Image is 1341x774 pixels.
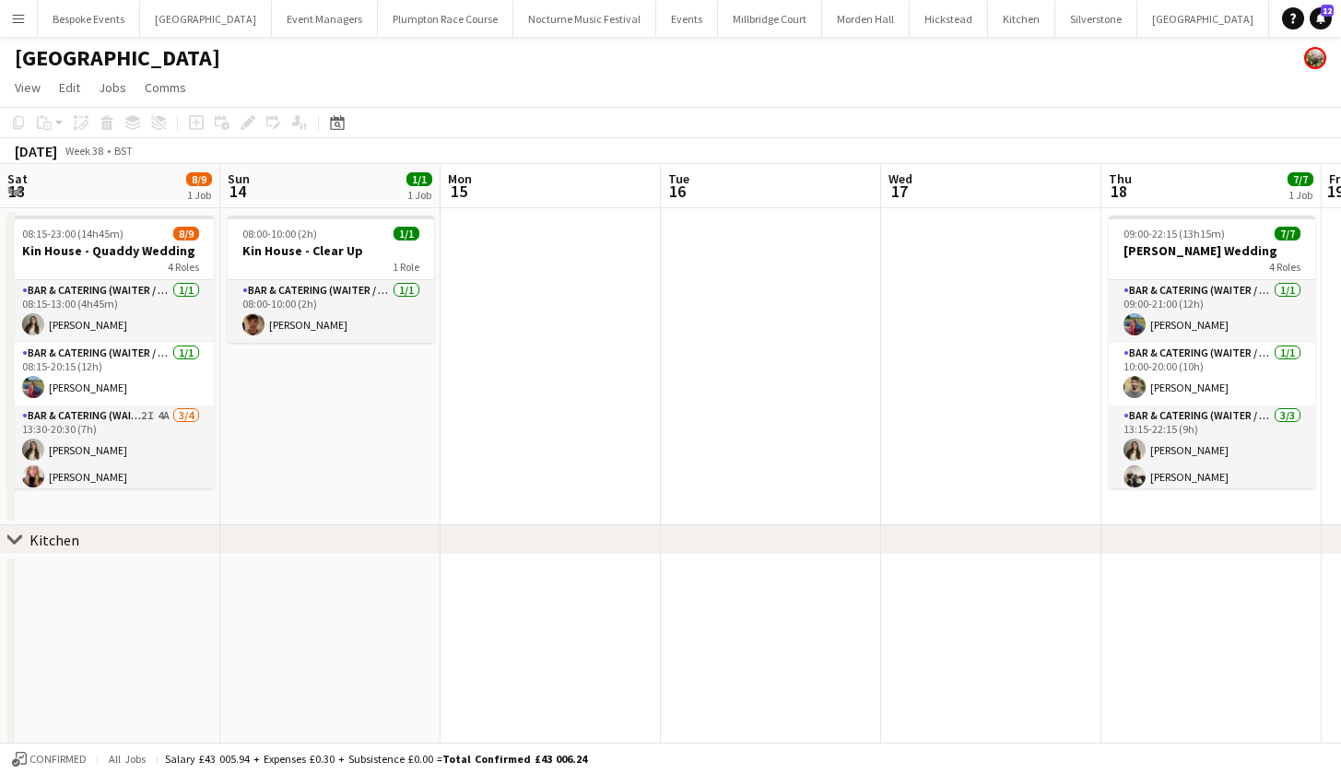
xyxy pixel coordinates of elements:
[272,1,378,37] button: Event Managers
[187,188,211,202] div: 1 Job
[888,170,912,187] span: Wed
[1109,170,1132,187] span: Thu
[988,1,1055,37] button: Kitchen
[718,1,822,37] button: Millbridge Court
[61,144,107,158] span: Week 38
[513,1,656,37] button: Nocturne Music Festival
[7,343,214,405] app-card-role: Bar & Catering (Waiter / waitress)1/108:15-20:15 (12h)[PERSON_NAME]
[7,216,214,488] app-job-card: 08:15-23:00 (14h45m)8/9Kin House - Quaddy Wedding4 RolesBar & Catering (Waiter / waitress)1/108:1...
[99,79,126,96] span: Jobs
[9,749,89,769] button: Confirmed
[656,1,718,37] button: Events
[59,79,80,96] span: Edit
[22,227,124,240] span: 08:15-23:00 (14h45m)
[114,144,133,158] div: BST
[38,1,140,37] button: Bespoke Events
[228,170,250,187] span: Sun
[406,172,432,186] span: 1/1
[822,1,910,37] button: Morden Hall
[1275,227,1300,240] span: 7/7
[1269,260,1300,274] span: 4 Roles
[168,260,199,274] span: 4 Roles
[105,752,149,766] span: All jobs
[225,181,250,202] span: 14
[886,181,912,202] span: 17
[1109,343,1315,405] app-card-role: Bar & Catering (Waiter / waitress)1/110:00-20:00 (10h)[PERSON_NAME]
[1123,227,1225,240] span: 09:00-22:15 (13h15m)
[5,181,28,202] span: 13
[445,181,472,202] span: 15
[1304,47,1326,69] app-user-avatar: Staffing Manager
[442,752,587,766] span: Total Confirmed £43 006.24
[1109,216,1315,488] app-job-card: 09:00-22:15 (13h15m)7/7[PERSON_NAME] Wedding4 RolesBar & Catering (Waiter / waitress)1/109:00-21:...
[665,181,689,202] span: 16
[1109,242,1315,259] h3: [PERSON_NAME] Wedding
[407,188,431,202] div: 1 Job
[1055,1,1137,37] button: Silverstone
[378,1,513,37] button: Plumpton Race Course
[228,216,434,343] app-job-card: 08:00-10:00 (2h)1/1Kin House - Clear Up1 RoleBar & Catering (Waiter / waitress)1/108:00-10:00 (2h...
[1288,172,1313,186] span: 7/7
[228,280,434,343] app-card-role: Bar & Catering (Waiter / waitress)1/108:00-10:00 (2h)[PERSON_NAME]
[165,752,587,766] div: Salary £43 005.94 + Expenses £0.30 + Subsistence £0.00 =
[7,242,214,259] h3: Kin House - Quaddy Wedding
[394,227,419,240] span: 1/1
[1109,405,1315,522] app-card-role: Bar & Catering (Waiter / waitress)3/313:15-22:15 (9h)[PERSON_NAME][PERSON_NAME]
[145,79,186,96] span: Comms
[7,405,214,548] app-card-role: Bar & Catering (Waiter / waitress)2I4A3/413:30-20:30 (7h)[PERSON_NAME][PERSON_NAME]
[15,44,220,72] h1: [GEOGRAPHIC_DATA]
[1321,5,1334,17] span: 12
[52,76,88,100] a: Edit
[1106,181,1132,202] span: 18
[668,170,689,187] span: Tue
[228,242,434,259] h3: Kin House - Clear Up
[29,531,79,549] div: Kitchen
[242,227,317,240] span: 08:00-10:00 (2h)
[393,260,419,274] span: 1 Role
[91,76,134,100] a: Jobs
[186,172,212,186] span: 8/9
[140,1,272,37] button: [GEOGRAPHIC_DATA]
[7,170,28,187] span: Sat
[7,76,48,100] a: View
[1137,1,1269,37] button: [GEOGRAPHIC_DATA]
[29,753,87,766] span: Confirmed
[7,280,214,343] app-card-role: Bar & Catering (Waiter / waitress)1/108:15-13:00 (4h45m)[PERSON_NAME]
[137,76,194,100] a: Comms
[448,170,472,187] span: Mon
[910,1,988,37] button: Hickstead
[173,227,199,240] span: 8/9
[1288,188,1312,202] div: 1 Job
[15,79,41,96] span: View
[15,142,57,160] div: [DATE]
[1109,280,1315,343] app-card-role: Bar & Catering (Waiter / waitress)1/109:00-21:00 (12h)[PERSON_NAME]
[1310,7,1332,29] a: 12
